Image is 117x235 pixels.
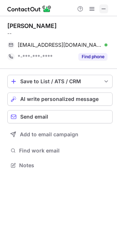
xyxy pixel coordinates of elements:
[7,128,113,141] button: Add to email campaign
[19,162,110,169] span: Notes
[20,78,100,84] div: Save to List / ATS / CRM
[78,53,107,60] button: Reveal Button
[7,75,113,88] button: save-profile-one-click
[20,131,78,137] span: Add to email campaign
[7,4,52,13] img: ContactOut v5.3.10
[7,30,113,37] div: --
[7,22,57,29] div: [PERSON_NAME]
[7,110,113,123] button: Send email
[20,96,99,102] span: AI write personalized message
[7,92,113,106] button: AI write personalized message
[20,114,48,120] span: Send email
[18,42,102,48] span: [EMAIL_ADDRESS][DOMAIN_NAME]
[19,147,110,154] span: Find work email
[7,160,113,171] button: Notes
[7,145,113,156] button: Find work email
